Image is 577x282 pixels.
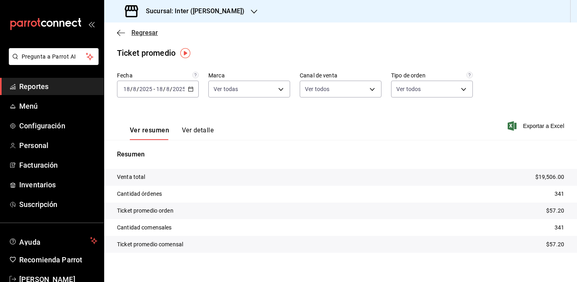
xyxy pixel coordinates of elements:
button: Pregunta a Parrot AI [9,48,99,65]
label: Marca [208,73,290,78]
p: $57.20 [546,240,564,249]
input: ---- [139,86,153,92]
span: Inventarios [19,179,97,190]
p: 341 [555,223,564,232]
button: Ver detalle [182,126,214,140]
span: - [153,86,155,92]
p: Ticket promedio comensal [117,240,183,249]
button: Ver resumen [130,126,169,140]
svg: Todas las órdenes contabilizan 1 comensal a excepción de órdenes de mesa con comensales obligator... [466,72,473,78]
p: 341 [555,190,564,198]
input: -- [166,86,170,92]
a: Pregunta a Parrot AI [6,58,99,67]
div: navigation tabs [130,126,214,140]
span: Ver todos [305,85,329,93]
p: Resumen [117,150,564,159]
img: Tooltip marker [180,48,190,58]
span: Regresar [131,29,158,37]
div: Ticket promedio [117,47,176,59]
label: Fecha [117,73,199,78]
span: Facturación [19,160,97,170]
h3: Sucursal: Inter ([PERSON_NAME]) [139,6,244,16]
span: Ver todos [396,85,421,93]
span: Configuración [19,120,97,131]
p: Venta total [117,173,145,181]
p: Ticket promedio orden [117,207,174,215]
span: / [130,86,133,92]
button: open_drawer_menu [88,21,95,27]
input: -- [133,86,137,92]
span: Suscripción [19,199,97,210]
span: Reportes [19,81,97,92]
p: Cantidad órdenes [117,190,162,198]
span: / [137,86,139,92]
button: Exportar a Excel [509,121,564,131]
p: $19,506.00 [535,173,564,181]
label: Tipo de orden [391,73,473,78]
svg: Información delimitada a máximo 62 días. [192,72,199,78]
span: / [163,86,165,92]
label: Canal de venta [300,73,381,78]
input: -- [156,86,163,92]
span: Ver todas [214,85,238,93]
span: Recomienda Parrot [19,254,97,265]
p: Cantidad comensales [117,223,172,232]
span: Pregunta a Parrot AI [22,53,86,61]
button: Regresar [117,29,158,37]
span: Ayuda [19,236,87,245]
input: ---- [172,86,186,92]
span: Menú [19,101,97,112]
p: $57.20 [546,207,564,215]
span: Personal [19,140,97,151]
span: / [170,86,172,92]
input: -- [123,86,130,92]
